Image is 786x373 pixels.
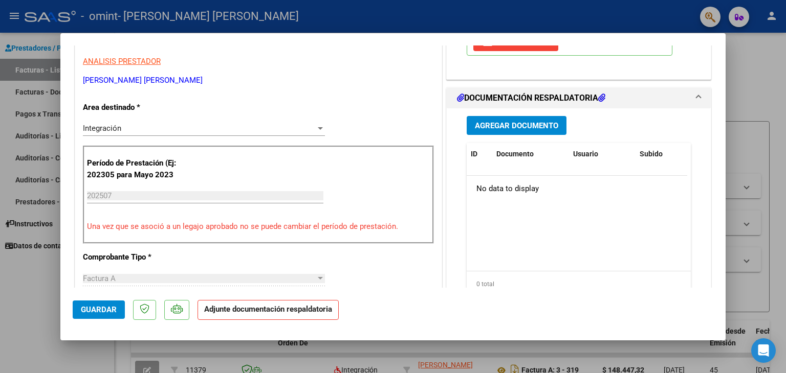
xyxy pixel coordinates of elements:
[83,274,116,283] span: Factura A
[83,124,121,133] span: Integración
[640,150,663,158] span: Subido
[467,116,566,135] button: Agregar Documento
[87,157,190,180] p: Período de Prestación (Ej: 202305 para Mayo 2023
[447,88,711,108] mat-expansion-panel-header: DOCUMENTACIÓN RESPALDATORIA
[204,305,332,314] strong: Adjunte documentación respaldatoria
[83,102,188,113] p: Area destinado *
[482,37,550,46] span: Quitar Legajo
[751,338,776,363] div: Open Intercom Messenger
[87,221,430,232] p: Una vez que se asoció a un legajo aprobado no se puede cambiar el período de prestación.
[83,75,434,86] p: [PERSON_NAME] [PERSON_NAME]
[492,143,569,165] datatable-header-cell: Documento
[471,150,477,158] span: ID
[687,143,738,165] datatable-header-cell: Acción
[457,92,605,104] h1: DOCUMENTACIÓN RESPALDATORIA
[447,108,711,320] div: DOCUMENTACIÓN RESPALDATORIA
[467,143,492,165] datatable-header-cell: ID
[569,143,636,165] datatable-header-cell: Usuario
[636,143,687,165] datatable-header-cell: Subido
[83,57,161,66] span: ANALISIS PRESTADOR
[573,150,598,158] span: Usuario
[475,121,558,130] span: Agregar Documento
[83,251,188,263] p: Comprobante Tipo *
[467,271,691,297] div: 0 total
[73,300,125,319] button: Guardar
[467,176,687,201] div: No data to display
[81,305,117,314] span: Guardar
[496,150,534,158] span: Documento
